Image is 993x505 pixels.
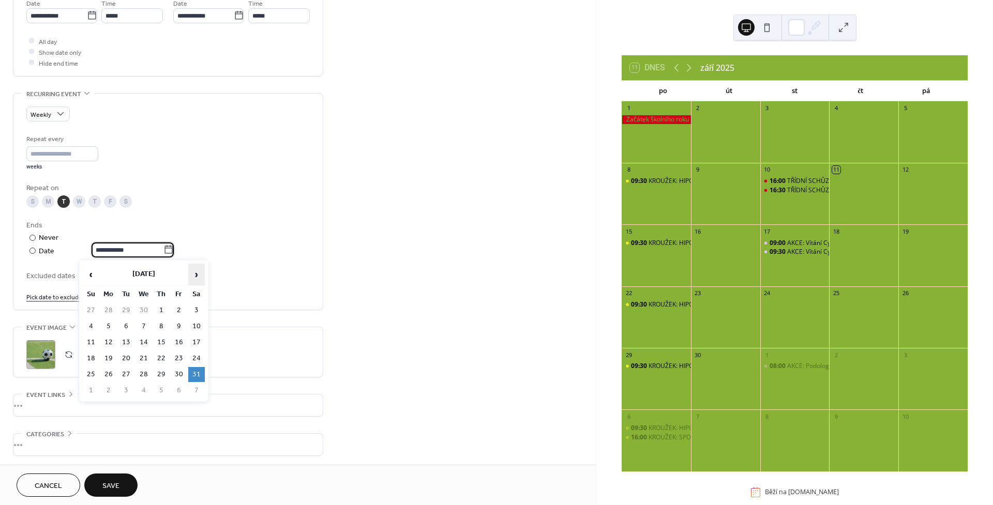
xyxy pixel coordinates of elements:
span: 09:30 [631,362,649,371]
div: TŘÍDNÍ SCHŮZKY - LOUPEŽNÍČCI [787,177,881,186]
td: 14 [136,335,152,350]
div: 23 [694,289,702,297]
span: 09:30 [631,300,649,309]
td: 27 [83,303,99,318]
span: 09:00 [770,239,787,248]
div: 24 [763,289,771,297]
span: Excluded dates [26,270,310,281]
td: 15 [153,335,170,350]
button: Cancel [17,473,80,497]
th: Su [83,287,99,302]
td: 1 [83,383,99,398]
div: 9 [832,412,840,420]
td: 21 [136,351,152,366]
div: 1 [625,104,633,112]
td: 26 [100,367,117,382]
div: ; [26,340,55,369]
div: TŘÍDNÍ SCHŮZKY - ČERTI, TRPASLÍCI, DRACI A VODNÍCI [787,186,943,195]
span: 16:00 [631,433,649,442]
div: KROUŽEK: HIPOTERAPIE - třída Draci + Trpaslíci [649,300,784,309]
th: Mo [100,287,117,302]
span: Cancel [35,481,62,492]
div: 18 [832,227,840,235]
td: 12 [100,335,117,350]
div: 15 [625,227,633,235]
span: Recurring event [26,89,81,100]
div: 25 [832,289,840,297]
td: 31 [188,367,205,382]
span: Event image [26,323,67,333]
div: AKCE: Podologie - Vyšetření nožiček v MŠ [760,362,830,371]
th: Tu [118,287,134,302]
span: Save [102,481,119,492]
td: 4 [136,383,152,398]
td: 5 [153,383,170,398]
div: M [42,195,54,208]
div: F [104,195,116,208]
th: We [136,287,152,302]
div: AKCE: Vítání Cykloobčánků - tř. Trpaslíci [760,239,830,248]
span: 09:30 [631,424,649,433]
th: Fr [171,287,187,302]
td: 29 [153,367,170,382]
div: W [73,195,85,208]
div: TŘÍDNÍ SCHŮZKY - ČERTI, TRPASLÍCI, DRACI A VODNÍCI [760,186,830,195]
div: Repeat on [26,183,308,194]
td: 18 [83,351,99,366]
td: 17 [188,335,205,350]
th: Th [153,287,170,302]
div: 10 [901,412,909,420]
span: 09:30 [631,177,649,186]
td: 3 [188,303,205,318]
div: AKCE: Podologie - Vyšetření nožiček v MŠ [787,362,905,371]
div: st [762,81,827,101]
td: 25 [83,367,99,382]
td: 30 [136,303,152,318]
td: 2 [171,303,187,318]
div: Repeat every [26,134,96,145]
td: 9 [171,319,187,334]
span: All day [39,36,57,47]
div: 29 [625,351,633,359]
th: [DATE] [100,264,187,286]
div: KROUŽEK: HIPOTERAPIE - třída Draci + Trpaslíci [649,177,784,186]
td: 4 [83,319,99,334]
div: 8 [625,166,633,174]
div: weeks [26,163,98,171]
span: 16:30 [770,186,787,195]
td: 7 [188,383,205,398]
td: 16 [171,335,187,350]
div: ••• [13,394,323,416]
td: 28 [100,303,117,318]
div: KROUŽEK: SPORTOVNÍ HODINKA [649,433,742,442]
div: KROUŽEK: HIPOTERAPIE - třída Draci + Trpaslíci [622,177,691,186]
div: ••• [13,434,323,455]
div: T [88,195,101,208]
div: KROUŽEK: HIPOTERAPIE - třída Draci + Trpaslíci [649,362,784,371]
div: 2 [694,104,702,112]
a: [DOMAIN_NAME] [788,488,839,497]
th: Sa [188,287,205,302]
div: TŘÍDNÍ SCHŮZKY - LOUPEŽNÍČCI [760,177,830,186]
td: 1 [153,303,170,318]
td: 30 [171,367,187,382]
div: Běží na [765,488,839,497]
div: KROUŽEK: HIPOTERAPIE - třída Draci + Trpaslíci [622,362,691,371]
td: 5 [100,319,117,334]
td: 6 [118,319,134,334]
div: S [26,195,39,208]
div: září 2025 [700,62,734,74]
div: 5 [901,104,909,112]
td: 6 [171,383,187,398]
div: 22 [625,289,633,297]
div: AKCE: Vítání Cykloobčánků - tř. Vodníci [760,248,830,256]
div: 30 [694,351,702,359]
div: 16 [694,227,702,235]
span: 08:00 [770,362,787,371]
div: AKCE: Vítání Cykloobčánků - tř. Vodníci [787,248,897,256]
span: 16:00 [770,177,787,186]
div: KROUŽEK: SPORTOVNÍ HODINKA [622,433,691,442]
div: 12 [901,166,909,174]
div: Začátek školního roku 2025/2026 - začátek vyučování [622,115,691,124]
